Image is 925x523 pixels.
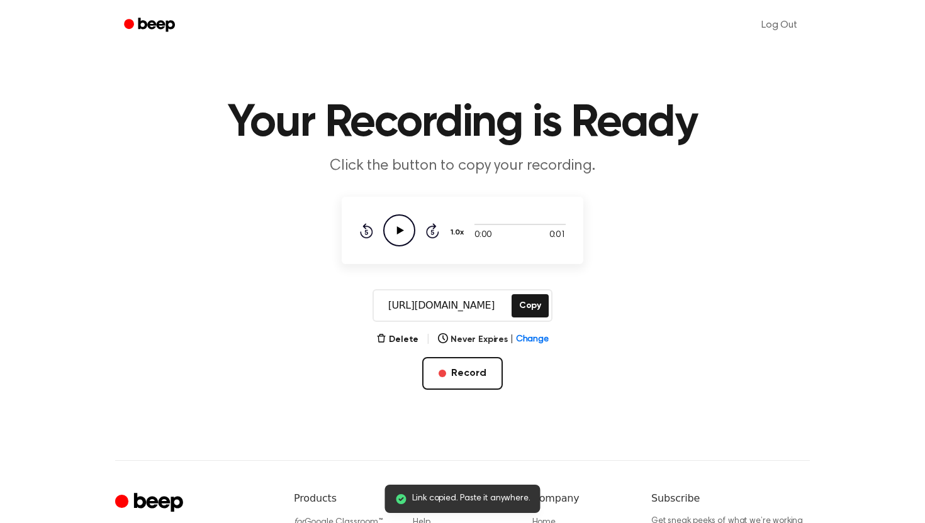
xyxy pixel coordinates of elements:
p: Click the button to copy your recording. [221,156,704,177]
span: Link copied. Paste it anywhere. [412,492,530,505]
a: Log Out [749,10,810,40]
h6: Products [294,491,393,506]
h6: Company [532,491,631,506]
span: | [510,333,513,346]
span: 0:01 [549,229,566,242]
h6: Subscribe [651,491,810,506]
a: Cruip [115,491,186,515]
button: Copy [512,294,549,317]
span: Change [516,333,549,346]
h1: Your Recording is Ready [140,101,785,146]
button: Delete [376,333,418,346]
span: | [426,332,430,347]
button: Never Expires|Change [438,333,549,346]
span: 0:00 [474,229,491,242]
button: Record [422,357,502,390]
a: Beep [115,13,186,38]
button: 1.0x [449,222,468,243]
